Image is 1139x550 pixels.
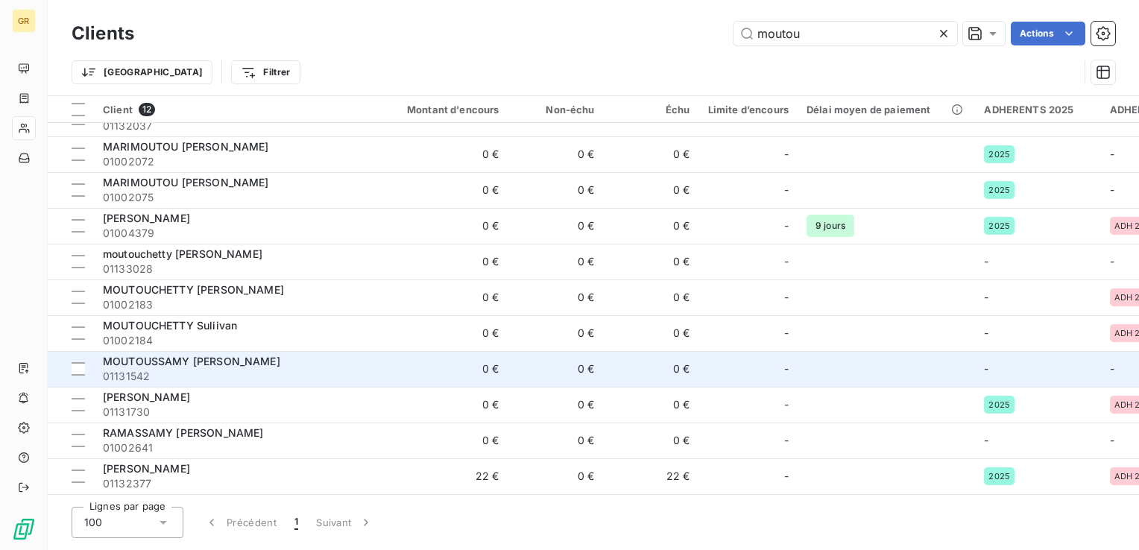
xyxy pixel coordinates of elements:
span: - [784,183,789,197]
span: - [784,218,789,233]
span: - [784,433,789,448]
td: 0 € [604,315,699,351]
span: - [984,434,988,446]
span: 01002184 [103,333,371,348]
span: 01132037 [103,118,371,133]
td: 0 € [604,244,699,279]
span: - [984,255,988,268]
span: - [1110,183,1114,196]
td: 0 € [380,315,508,351]
td: 0 € [604,172,699,208]
td: 0 € [508,136,604,172]
div: Délai moyen de paiement [807,104,966,116]
span: 2025 [988,186,1010,195]
button: 1 [285,507,307,538]
button: Suivant [307,507,382,538]
td: 0 € [380,208,508,244]
div: ADHERENTS 2025 [984,104,1091,116]
span: [PERSON_NAME] [103,462,190,475]
span: MOUTOUSSAMY [PERSON_NAME] [103,355,280,367]
span: 01133028 [103,262,371,276]
div: GR [12,9,36,33]
span: 01132377 [103,476,371,491]
span: 01002183 [103,297,371,312]
span: moutouchetty [PERSON_NAME] [103,247,262,260]
span: - [984,291,988,303]
td: 0 € [604,423,699,458]
td: 0 € [508,458,604,494]
span: - [784,469,789,484]
span: 01002075 [103,190,371,205]
span: 9 jours [807,215,854,237]
button: Précédent [195,507,285,538]
td: 0 € [508,351,604,387]
span: Client [103,104,133,116]
div: Échu [613,104,690,116]
span: [PERSON_NAME] [103,212,190,224]
span: 01002641 [103,440,371,455]
span: - [1110,434,1114,446]
td: 0 € [604,351,699,387]
span: 100 [84,515,102,530]
button: Filtrer [231,60,300,84]
td: 0 € [508,423,604,458]
button: [GEOGRAPHIC_DATA] [72,60,212,84]
td: 0 € [380,351,508,387]
span: - [984,362,988,375]
span: 12 [139,103,155,116]
input: Rechercher [733,22,957,45]
span: 2025 [988,400,1010,409]
span: [PERSON_NAME] [103,391,190,403]
td: 0 € [380,279,508,315]
span: - [784,147,789,162]
iframe: Intercom live chat [1088,499,1124,535]
span: 01131730 [103,405,371,420]
span: 2025 [988,150,1010,159]
button: Actions [1011,22,1085,45]
td: 0 € [604,279,699,315]
span: - [784,397,789,412]
td: 0 € [508,387,604,423]
td: 0 € [604,387,699,423]
span: - [1110,362,1114,375]
td: 0 € [380,136,508,172]
span: 01004379 [103,226,371,241]
span: - [784,254,789,269]
td: 0 € [604,136,699,172]
span: 01131542 [103,369,371,384]
span: - [1110,148,1114,160]
td: 0 € [508,244,604,279]
td: 0 € [380,172,508,208]
td: 0 € [380,387,508,423]
div: Montant d'encours [389,104,499,116]
span: - [1110,255,1114,268]
div: Non-échu [517,104,595,116]
span: MARIMOUTOU [PERSON_NAME] [103,176,269,189]
h3: Clients [72,20,134,47]
span: MOUTOUCHETTY Suliivan [103,319,237,332]
span: RAMASSAMY [PERSON_NAME] [103,426,263,439]
span: 01002072 [103,154,371,169]
td: 0 € [508,279,604,315]
td: 0 € [380,244,508,279]
td: 0 € [604,208,699,244]
td: 22 € [604,458,699,494]
span: 1 [294,515,298,530]
span: MARIMOUTOU [PERSON_NAME] [103,140,269,153]
span: 2025 [988,472,1010,481]
td: 0 € [508,172,604,208]
span: MOUTOUCHETTY [PERSON_NAME] [103,283,284,296]
img: Logo LeanPay [12,517,36,541]
td: 0 € [508,315,604,351]
td: 0 € [380,423,508,458]
span: - [784,326,789,341]
div: Limite d’encours [708,104,789,116]
td: 22 € [380,458,508,494]
span: - [784,361,789,376]
span: - [784,290,789,305]
span: - [984,326,988,339]
span: 2025 [988,221,1010,230]
td: 0 € [508,208,604,244]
